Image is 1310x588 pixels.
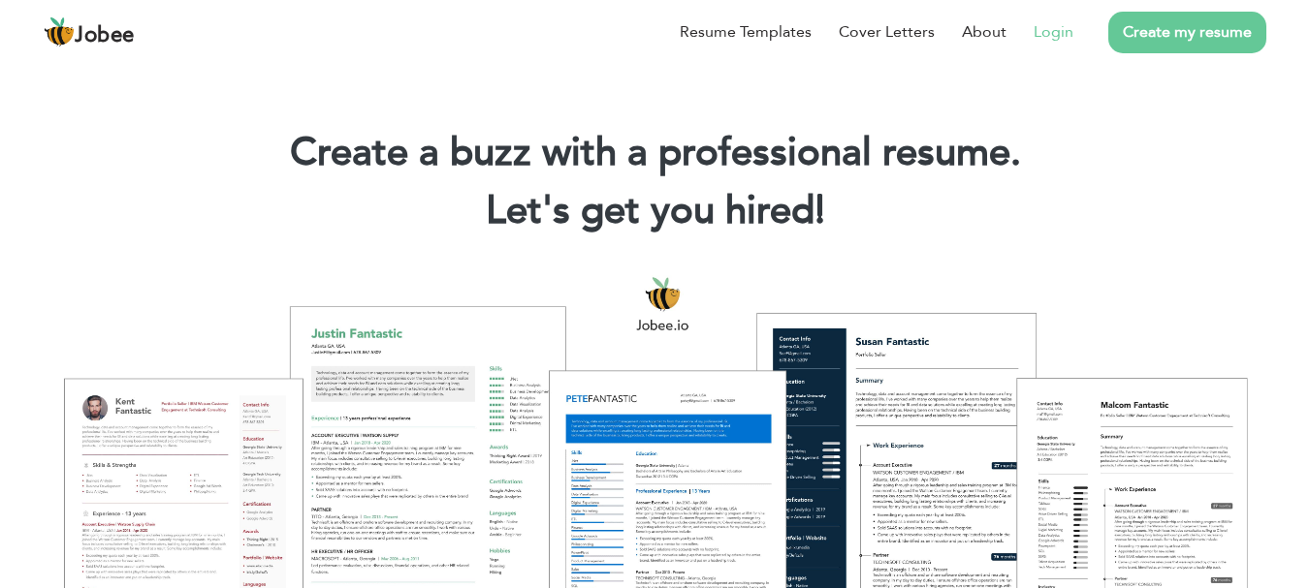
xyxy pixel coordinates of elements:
[29,186,1281,236] h2: Let's
[680,20,812,44] a: Resume Templates
[29,128,1281,178] h1: Create a buzz with a professional resume.
[44,16,75,47] img: jobee.io
[839,20,935,44] a: Cover Letters
[815,184,824,237] span: |
[962,20,1006,44] a: About
[1034,20,1073,44] a: Login
[1108,12,1266,53] a: Create my resume
[75,25,135,46] span: Jobee
[44,16,135,47] a: Jobee
[581,184,825,237] span: get you hired!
